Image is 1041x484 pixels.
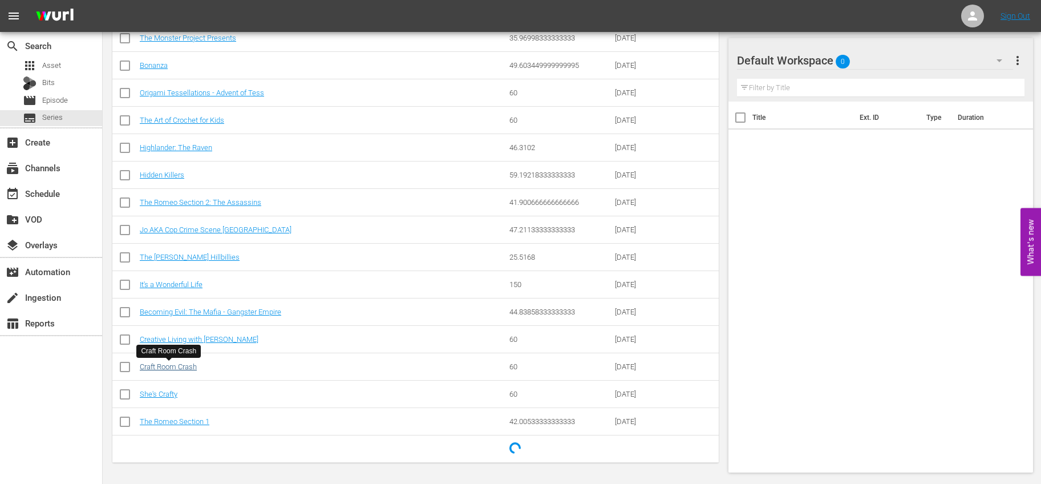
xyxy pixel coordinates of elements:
div: [DATE] [615,34,665,42]
span: Asset [23,59,37,72]
a: Origami Tessellations - Advent of Tess [140,88,264,97]
span: Episode [42,95,68,106]
div: Craft Room Crash [141,346,196,356]
span: more_vert [1011,54,1024,67]
div: Default Workspace [737,45,1014,76]
th: Ext. ID [853,102,920,134]
button: Open Feedback Widget [1020,208,1041,276]
div: 150 [509,280,611,289]
div: 46.3102 [509,143,611,152]
div: [DATE] [615,335,665,344]
span: Ingestion [6,291,19,305]
div: [DATE] [615,198,665,207]
div: 25.5168 [509,253,611,261]
span: Episode [23,94,37,107]
img: ans4CAIJ8jUAAAAAAAAAAAAAAAAAAAAAAAAgQb4GAAAAAAAAAAAAAAAAAAAAAAAAJMjXAAAAAAAAAAAAAAAAAAAAAAAAgAT5G... [27,3,82,30]
span: Schedule [6,187,19,201]
div: [DATE] [615,88,665,97]
span: Search [6,39,19,53]
div: [DATE] [615,253,665,261]
div: [DATE] [615,61,665,70]
span: Automation [6,265,19,279]
span: Series [42,112,63,123]
a: It's a Wonderful Life [140,280,202,289]
a: Jo AKA Cop Crime Scene [GEOGRAPHIC_DATA] [140,225,291,234]
th: Type [920,102,951,134]
span: Channels [6,162,19,175]
th: Duration [951,102,1019,134]
span: Create [6,136,19,150]
div: [DATE] [615,116,665,124]
span: Asset [42,60,61,71]
div: 60 [509,335,611,344]
th: Title [752,102,853,134]
a: She's Crafty [140,390,177,398]
span: menu [7,9,21,23]
div: 42.00533333333333 [509,417,611,426]
div: [DATE] [615,171,665,179]
div: [DATE] [615,280,665,289]
div: [DATE] [615,308,665,316]
span: Bits [42,77,55,88]
a: The Monster Project Presents [140,34,236,42]
span: 0 [836,50,850,74]
div: 49.603449999999995 [509,61,611,70]
a: Highlander: The Raven [140,143,212,152]
a: Hidden Killers [140,171,184,179]
div: 44.83858333333333 [509,308,611,316]
div: 60 [509,88,611,97]
span: Reports [6,317,19,330]
div: 47.21133333333333 [509,225,611,234]
span: Series [23,111,37,125]
a: Becoming Evil: The Mafia - Gangster Empire [140,308,281,316]
a: Craft Room Crash [140,362,197,371]
a: The Romeo Section 1 [140,417,209,426]
div: [DATE] [615,417,665,426]
button: more_vert [1011,47,1024,74]
div: [DATE] [615,390,665,398]
div: Bits [23,76,37,90]
a: The Romeo Section 2: The Assassins [140,198,261,207]
div: 60 [509,362,611,371]
div: 41.900666666666666 [509,198,611,207]
div: 60 [509,390,611,398]
a: Sign Out [1001,11,1030,21]
div: 35.96998333333333 [509,34,611,42]
div: 59.19218333333333 [509,171,611,179]
div: 60 [509,116,611,124]
a: The [PERSON_NAME] Hillbillies [140,253,240,261]
span: Overlays [6,239,19,252]
div: [DATE] [615,225,665,234]
a: The Art of Crochet for Kids [140,116,224,124]
a: Creative Living with [PERSON_NAME] [140,335,258,344]
span: VOD [6,213,19,227]
div: [DATE] [615,362,665,371]
div: [DATE] [615,143,665,152]
a: Bonanza [140,61,168,70]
